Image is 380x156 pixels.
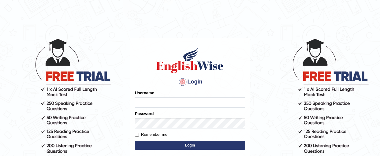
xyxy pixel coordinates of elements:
[135,111,154,117] label: Password
[135,90,154,96] label: Username
[155,46,225,74] img: Logo of English Wise sign in for intelligent practice with AI
[135,132,167,138] label: Remember me
[135,77,245,87] h4: Login
[135,133,139,137] input: Remember me
[135,141,245,150] button: Login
